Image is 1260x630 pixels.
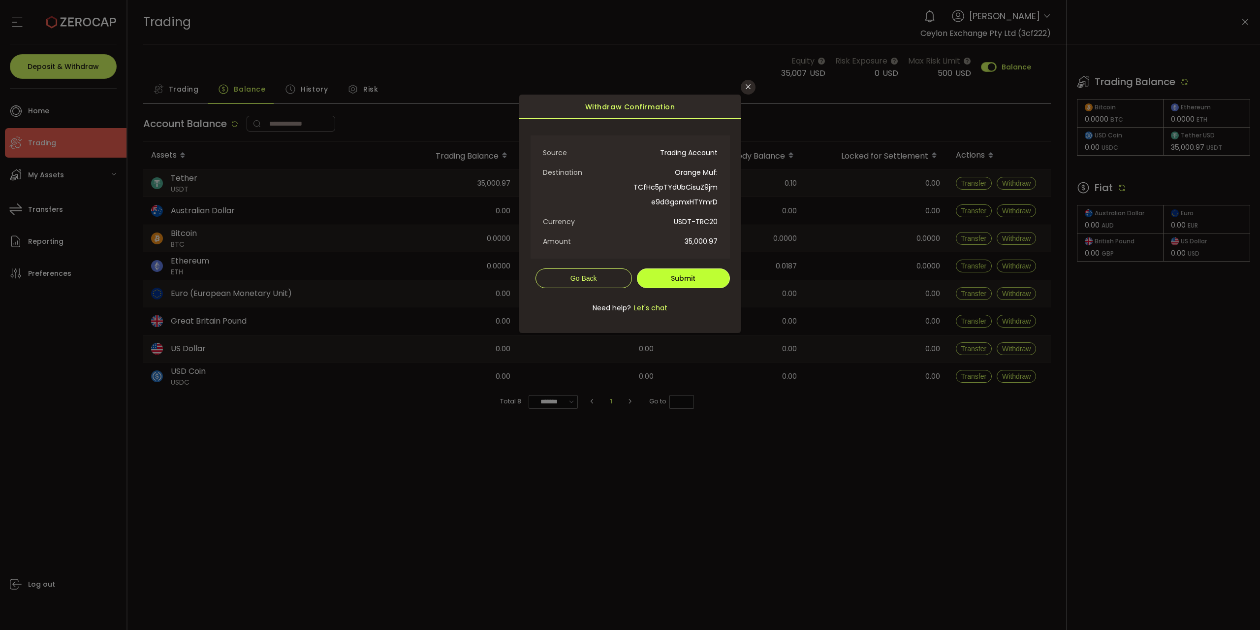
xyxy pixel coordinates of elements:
[1211,583,1260,630] iframe: Chat Widget
[593,303,631,313] span: Need help?
[543,214,630,229] span: Currency
[630,145,718,160] span: Trading Account
[630,214,718,229] span: USDT-TRC20
[570,274,597,282] span: Go Back
[630,234,718,249] span: 35,000.97
[543,165,630,180] span: Destination
[543,234,630,249] span: Amount
[519,95,741,333] div: dialog
[630,165,718,209] span: Orange Muf: TCfHc5pTYdUbCisuZ9jme9dGgomxHTYmrD
[543,145,630,160] span: Source
[671,273,695,283] span: Submit
[535,268,632,288] button: Go Back
[519,95,741,119] div: Withdraw Confirmation
[631,303,667,313] span: Let's chat
[637,268,730,288] button: Submit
